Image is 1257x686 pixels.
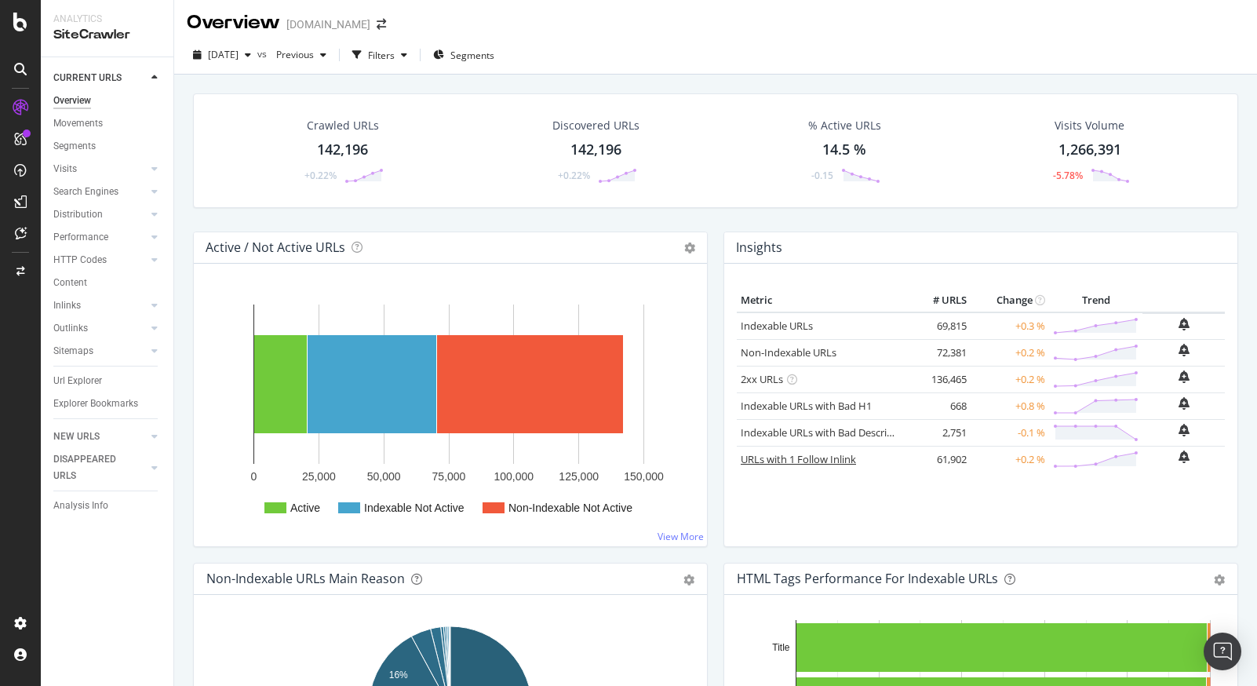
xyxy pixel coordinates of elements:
[377,19,386,30] div: arrow-right-arrow-left
[53,320,147,337] a: Outlinks
[559,470,599,483] text: 125,000
[624,470,664,483] text: 150,000
[53,93,162,109] a: Overview
[971,312,1049,340] td: +0.3 %
[1053,169,1083,182] div: -5.78%
[53,498,162,514] a: Analysis Info
[53,252,147,268] a: HTTP Codes
[53,451,147,484] a: DISAPPEARED URLS
[741,319,813,333] a: Indexable URLs
[971,392,1049,419] td: +0.8 %
[53,252,107,268] div: HTTP Codes
[1058,140,1121,160] div: 1,266,391
[741,345,836,359] a: Non-Indexable URLs
[53,451,133,484] div: DISAPPEARED URLS
[741,425,912,440] a: Indexable URLs with Bad Description
[53,70,122,86] div: CURRENT URLS
[971,289,1049,312] th: Change
[53,206,147,223] a: Distribution
[1049,289,1142,312] th: Trend
[53,229,147,246] a: Performance
[53,343,147,359] a: Sitemaps
[736,237,782,258] h4: Insights
[53,396,138,412] div: Explorer Bookmarks
[552,118,639,133] div: Discovered URLs
[53,115,162,132] a: Movements
[53,206,103,223] div: Distribution
[971,419,1049,446] td: -0.1 %
[908,446,971,473] td: 61,902
[346,42,414,68] button: Filters
[908,289,971,312] th: # URLS
[737,571,998,586] div: HTML Tags Performance for Indexable URLs
[658,530,704,543] a: View More
[908,339,971,366] td: 72,381
[558,169,590,182] div: +0.22%
[808,118,881,133] div: % Active URLs
[208,48,239,61] span: 2025 Sep. 23rd
[53,498,108,514] div: Analysis Info
[971,339,1049,366] td: +0.2 %
[1179,344,1190,356] div: bell-plus
[317,140,368,160] div: 142,196
[908,392,971,419] td: 668
[290,502,320,514] text: Active
[741,399,872,413] a: Indexable URLs with Bad H1
[367,470,401,483] text: 50,000
[270,48,314,61] span: Previous
[286,16,370,32] div: [DOMAIN_NAME]
[684,243,695,254] i: Options
[187,42,257,68] button: [DATE]
[570,140,621,160] div: 142,196
[53,297,147,314] a: Inlinks
[53,343,93,359] div: Sitemaps
[811,169,833,182] div: -0.15
[53,229,108,246] div: Performance
[683,575,694,586] div: gear
[1179,451,1190,463] div: bell-plus
[53,429,147,445] a: NEW URLS
[1179,370,1190,383] div: bell-plus
[1214,575,1225,586] div: gear
[432,470,466,483] text: 75,000
[53,275,162,291] a: Content
[1055,118,1124,133] div: Visits Volume
[737,289,908,312] th: Metric
[53,13,161,26] div: Analytics
[53,138,96,155] div: Segments
[1179,318,1190,330] div: bell-plus
[53,161,77,177] div: Visits
[53,26,161,44] div: SiteCrawler
[53,184,147,200] a: Search Engines
[741,452,856,466] a: URLs with 1 Follow Inlink
[364,502,465,514] text: Indexable Not Active
[53,115,103,132] div: Movements
[971,446,1049,473] td: +0.2 %
[508,502,632,514] text: Non-Indexable Not Active
[1179,424,1190,436] div: bell-plus
[257,47,270,60] span: vs
[494,470,534,483] text: 100,000
[302,470,336,483] text: 25,000
[206,289,694,534] svg: A chart.
[53,70,147,86] a: CURRENT URLS
[741,372,783,386] a: 2xx URLs
[206,571,405,586] div: Non-Indexable URLs Main Reason
[53,429,100,445] div: NEW URLS
[206,237,345,258] h4: Active / Not Active URLs
[971,366,1049,392] td: +0.2 %
[450,49,494,62] span: Segments
[53,161,147,177] a: Visits
[53,138,162,155] a: Segments
[53,373,102,389] div: Url Explorer
[53,373,162,389] a: Url Explorer
[53,396,162,412] a: Explorer Bookmarks
[772,642,790,653] text: Title
[1204,633,1241,670] div: Open Intercom Messenger
[368,49,395,62] div: Filters
[53,275,87,291] div: Content
[822,140,866,160] div: 14.5 %
[1179,397,1190,410] div: bell-plus
[53,93,91,109] div: Overview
